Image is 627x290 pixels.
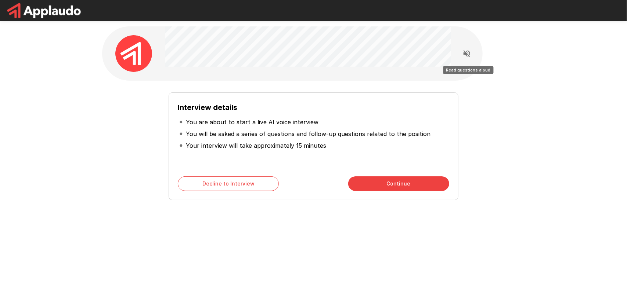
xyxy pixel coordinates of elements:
b: Interview details [178,103,237,112]
button: Read questions aloud [460,46,474,61]
p: Your interview will take approximately 15 minutes [186,141,326,150]
button: Continue [348,176,449,191]
button: Decline to Interview [178,176,279,191]
p: You are about to start a live AI voice interview [186,118,318,126]
p: You will be asked a series of questions and follow-up questions related to the position [186,129,430,138]
div: Read questions aloud [443,66,494,74]
img: applaudo_avatar.png [115,35,152,72]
